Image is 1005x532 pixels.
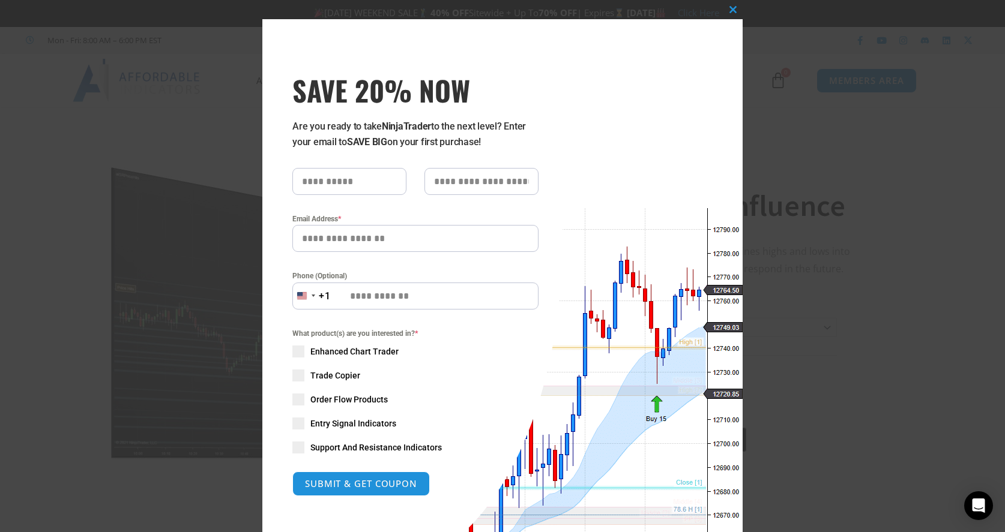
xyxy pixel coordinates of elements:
label: Entry Signal Indicators [292,417,539,429]
span: SAVE 20% NOW [292,73,539,107]
label: Support And Resistance Indicators [292,441,539,453]
span: Support And Resistance Indicators [310,441,442,453]
button: SUBMIT & GET COUPON [292,471,430,496]
label: Email Address [292,213,539,225]
strong: SAVE BIG [347,136,387,148]
span: Order Flow Products [310,393,388,405]
span: Enhanced Chart Trader [310,345,399,357]
label: Enhanced Chart Trader [292,345,539,357]
p: Are you ready to take to the next level? Enter your email to on your first purchase! [292,119,539,150]
label: Trade Copier [292,369,539,381]
div: +1 [319,288,331,304]
span: Entry Signal Indicators [310,417,396,429]
span: Trade Copier [310,369,360,381]
span: What product(s) are you interested in? [292,327,539,339]
div: Open Intercom Messenger [964,491,993,520]
label: Order Flow Products [292,393,539,405]
strong: NinjaTrader [382,121,431,132]
label: Phone (Optional) [292,270,539,282]
button: Selected country [292,282,331,309]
